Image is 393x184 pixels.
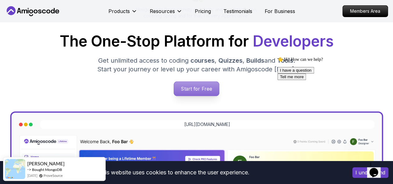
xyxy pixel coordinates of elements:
p: Products [108,7,130,15]
a: ProveSource [43,173,63,178]
p: Resources [150,7,175,15]
p: Start for Free [174,82,219,96]
a: [URL][DOMAIN_NAME] [184,121,230,128]
button: Accept cookies [352,167,388,178]
p: Get unlimited access to coding , , and . Start your journey or level up your career with Amigosco... [92,56,301,74]
iframe: chat widget [367,159,387,178]
p: Members Area [343,6,388,17]
button: Products [108,7,137,20]
span: [DATE] [27,173,37,178]
div: 👋 Hi! How can we help?I have a questionTell me more [2,2,114,26]
button: Tell me more [2,19,31,26]
span: Quizzes [218,57,243,64]
img: provesource social proof notification image [5,159,25,179]
span: Builds [246,57,264,64]
span: 👋 Hi! How can we help? [2,3,48,7]
iframe: chat widget [275,54,387,156]
a: Start for Free [174,81,219,96]
a: Pricing [195,7,211,15]
a: Bought MongoDB [32,167,62,172]
button: Resources [150,7,182,20]
span: courses [190,57,215,64]
a: Testimonials [223,7,252,15]
div: This website uses cookies to enhance the user experience. [5,166,343,179]
a: For Business [265,7,295,15]
span: [PERSON_NAME] [27,161,63,166]
span: Developers [253,32,334,50]
span: -> [27,167,31,172]
a: Members Area [342,5,388,17]
h1: The One-Stop Platform for [5,34,388,49]
button: I have a question [2,13,39,19]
